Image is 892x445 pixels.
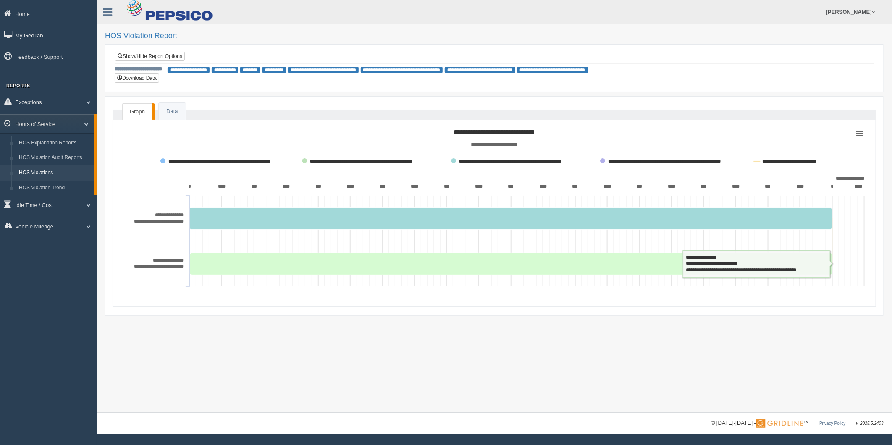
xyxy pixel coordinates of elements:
a: Privacy Policy [819,421,845,426]
div: © [DATE]-[DATE] - ™ [711,419,884,428]
a: HOS Violation Audit Reports [15,150,94,165]
h2: HOS Violation Report [105,32,884,40]
a: Data [159,103,185,120]
a: HOS Violations [15,165,94,181]
a: HOS Violation Trend [15,181,94,196]
a: Show/Hide Report Options [115,52,185,61]
a: Graph [122,103,152,120]
img: Gridline [756,419,803,428]
a: HOS Explanation Reports [15,136,94,151]
button: Download Data [115,73,159,83]
span: v. 2025.5.2403 [856,421,884,426]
